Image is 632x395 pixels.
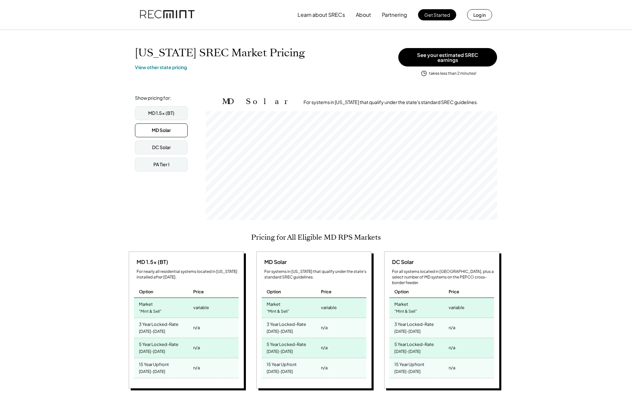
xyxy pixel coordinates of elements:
div: [DATE]-[DATE] [394,327,421,336]
img: recmint-logotype%403x.png [140,4,195,26]
div: variable [321,303,337,312]
h1: [US_STATE] SREC Market Pricing [135,46,305,59]
div: n/a [193,363,200,372]
div: [DATE]-[DATE] [139,347,165,356]
div: n/a [449,363,455,372]
div: variable [193,303,209,312]
div: [DATE]-[DATE] [394,367,421,376]
div: n/a [193,323,200,332]
div: Option [394,289,409,295]
div: Market [267,300,280,307]
div: "Mint & Sell" [139,307,162,316]
div: 15 Year Upfront [394,360,424,367]
div: MD Solar [152,127,171,134]
div: Price [193,289,204,295]
div: n/a [449,323,455,332]
div: DC Solar [152,144,171,151]
button: Partnering [382,8,407,21]
div: [DATE]-[DATE] [267,367,293,376]
button: Learn about SRECs [298,8,345,21]
div: 15 Year Upfront [139,360,169,367]
div: Market [139,300,153,307]
div: n/a [321,323,328,332]
button: Log in [467,9,492,20]
div: Price [321,289,331,295]
div: PA Tier I [153,161,170,168]
div: 5 Year Locked-Rate [267,340,306,347]
div: MD 1.5x (BT) [134,258,168,266]
div: n/a [449,343,455,352]
div: Market [394,300,408,307]
div: Price [449,289,459,295]
div: "Mint & Sell" [394,307,417,316]
div: MD Solar [262,258,287,266]
div: "Mint & Sell" [267,307,289,316]
div: [DATE]-[DATE] [267,347,293,356]
button: About [356,8,371,21]
div: 5 Year Locked-Rate [394,340,434,347]
div: [DATE]-[DATE] [139,327,165,336]
div: n/a [321,363,328,372]
div: n/a [321,343,328,352]
button: Get Started [418,9,456,20]
div: takes less than 2 minutes! [429,71,476,76]
div: Show pricing for: [135,95,171,101]
a: View other state pricing [135,64,187,71]
div: variable [449,303,464,312]
div: Option [139,289,153,295]
div: 5 Year Locked-Rate [139,340,178,347]
div: n/a [193,343,200,352]
h2: MD Solar [222,97,294,106]
div: For all systems located in [GEOGRAPHIC_DATA], plus a select number of MD systems on the PEPCO cro... [392,269,494,285]
div: 3 Year Locked-Rate [267,320,306,327]
div: MD 1.5x (BT) [148,110,174,117]
button: See your estimated SREC earnings [398,48,497,66]
div: Option [267,289,281,295]
div: DC Solar [389,258,414,266]
div: For nearly all residential systems located in [US_STATE] installed after [DATE]. [137,269,239,280]
div: [DATE]-[DATE] [139,367,165,376]
div: 3 Year Locked-Rate [394,320,434,327]
div: [DATE]-[DATE] [267,327,293,336]
div: [DATE]-[DATE] [394,347,421,356]
div: For systems in [US_STATE] that qualify under the state's standard SREC guidelines. [303,99,478,106]
div: 3 Year Locked-Rate [139,320,178,327]
div: For systems in [US_STATE] that qualify under the state's standard SREC guidelines. [264,269,366,280]
h2: Pricing for All Eligible MD RPS Markets [251,233,381,242]
div: 15 Year Upfront [267,360,297,367]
